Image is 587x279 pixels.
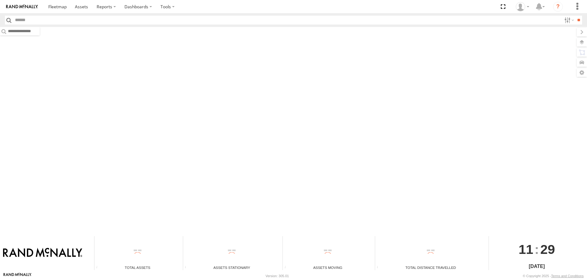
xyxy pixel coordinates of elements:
div: Assets Stationary [183,265,280,270]
a: Visit our Website [3,273,31,279]
label: Map Settings [577,68,587,77]
span: 29 [540,236,555,262]
div: Total distance travelled by all assets within specified date range and applied filters [375,266,384,270]
a: Terms and Conditions [551,274,584,278]
i: ? [553,2,563,12]
label: Search Filter Options [562,16,575,25]
div: Assets Moving [283,265,372,270]
div: : [489,236,585,262]
div: Total number of assets current in transit. [283,266,292,270]
div: [DATE] [489,263,585,270]
div: Total Assets [94,265,181,270]
span: 11 [519,236,533,262]
div: Total Distance Travelled [375,265,486,270]
img: Rand McNally [3,248,82,258]
div: Version: 305.01 [266,274,289,278]
div: Total number of assets current stationary. [183,266,192,270]
div: © Copyright 2025 - [523,274,584,278]
img: rand-logo.svg [6,5,38,9]
div: paul stamatis [514,2,531,11]
div: Total number of Enabled Assets [94,266,104,270]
